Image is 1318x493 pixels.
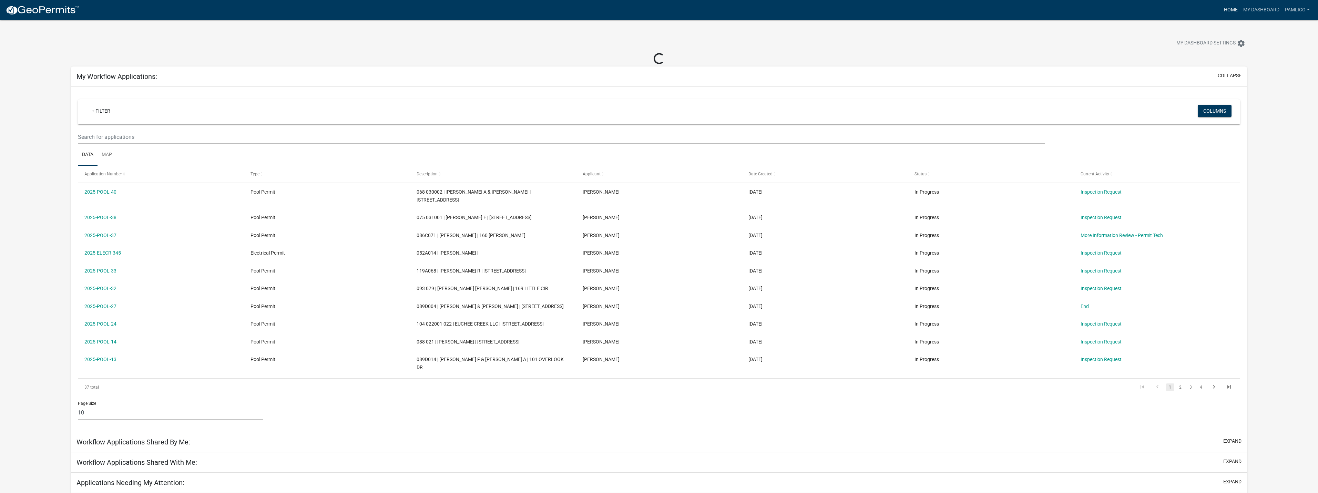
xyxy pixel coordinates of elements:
a: go to previous page [1151,383,1164,391]
button: My Dashboard Settingssettings [1171,37,1251,50]
input: Search for applications [78,130,1044,144]
span: Date Created [748,172,773,176]
span: In Progress [915,233,939,238]
datatable-header-cell: Applicant [576,166,742,182]
span: In Progress [915,357,939,362]
span: 03/26/2025 [748,321,763,327]
span: In Progress [915,268,939,274]
span: 088 021 | HOWARD PATRICE S | 103 RIDGE CREEK RD [417,339,520,345]
h5: Workflow Applications Shared With Me: [76,458,197,466]
datatable-header-cell: Description [410,166,576,182]
a: pamlico [1282,3,1312,17]
a: Inspection Request [1081,189,1122,195]
button: expand [1223,458,1242,465]
span: Curtis Cox [583,321,620,327]
span: Pool Permit [251,189,275,195]
a: Inspection Request [1081,215,1122,220]
span: 052A014 | SANCHEZ MARIBEL M | [417,250,478,256]
button: expand [1223,438,1242,445]
span: Type [251,172,259,176]
span: Pool Permit [251,304,275,309]
span: In Progress [915,321,939,327]
span: Pool Permit [251,357,275,362]
span: 08/14/2025 [748,189,763,195]
div: collapse [71,87,1247,432]
a: My Dashboard [1240,3,1282,17]
span: 075 031001 | DENHAM DONNA E | 436 GREENSBORO RD [417,215,532,220]
span: Applicant [583,172,601,176]
span: Curtis Cox [583,268,620,274]
a: Data [78,144,98,166]
span: Curtis Cox [583,215,620,220]
span: 104 022001 022 | EUCHEE CREEK LLC | 220 SAGE CT [417,321,544,327]
a: go to next page [1207,383,1220,391]
a: + Filter [86,105,116,117]
button: collapse [1218,72,1242,79]
a: Inspection Request [1081,357,1122,362]
a: 4 [1197,383,1205,391]
span: 089D004 | BURKE JENNIFER & ADAM | 138 OVERLOOK DR [417,304,564,309]
datatable-header-cell: Type [244,166,410,182]
li: page 4 [1196,381,1206,393]
a: Inspection Request [1081,321,1122,327]
span: Pool Permit [251,321,275,327]
span: 06/16/2025 [748,286,763,291]
span: 07/22/2025 [748,233,763,238]
span: Pool Permit [251,339,275,345]
span: Curtis Cox [583,304,620,309]
a: 2025-POOL-40 [84,189,116,195]
span: Curtis Cox [583,357,620,362]
span: Pool Permit [251,233,275,238]
span: 02/26/2025 [748,357,763,362]
a: Inspection Request [1081,250,1122,256]
datatable-header-cell: Application Number [78,166,244,182]
a: More Information Review - Permit Tech [1081,233,1163,238]
span: Application Number [84,172,122,176]
a: End [1081,304,1089,309]
h5: My Workflow Applications: [76,72,157,81]
datatable-header-cell: Date Created [742,166,908,182]
span: 07/24/2025 [748,215,763,220]
span: Status [915,172,927,176]
a: 3 [1187,383,1195,391]
span: In Progress [915,286,939,291]
span: 089D014 | THOMPSON WILEY F & CHARLOTTE A | 101 OVERLOOK DR [417,357,564,370]
span: In Progress [915,339,939,345]
button: expand [1223,478,1242,485]
span: 07/08/2025 [748,250,763,256]
a: Inspection Request [1081,268,1122,274]
datatable-header-cell: Current Activity [1074,166,1240,182]
span: In Progress [915,304,939,309]
h5: Workflow Applications Shared By Me: [76,438,190,446]
a: 2025-POOL-32 [84,286,116,291]
a: 1 [1166,383,1174,391]
span: Curtis Cox [583,233,620,238]
a: 2025-POOL-37 [84,233,116,238]
a: 2025-POOL-27 [84,304,116,309]
span: In Progress [915,215,939,220]
span: In Progress [915,189,939,195]
span: Curtis Cox [583,189,620,195]
span: 06/16/2025 [748,268,763,274]
a: Inspection Request [1081,339,1122,345]
span: Curtis Cox [583,286,620,291]
span: Electrical Permit [251,250,285,256]
a: 2 [1176,383,1185,391]
a: Home [1221,3,1240,17]
span: Pool Permit [251,215,275,220]
li: page 2 [1175,381,1186,393]
a: 2025-POOL-14 [84,339,116,345]
li: page 3 [1186,381,1196,393]
button: Columns [1198,105,1232,117]
i: settings [1237,39,1245,48]
span: 093 079 | DUTTON DWAYNE KEITH | 169 LITTLE CIR [417,286,548,291]
span: Curtis Cox [583,250,620,256]
span: Curtis Cox [583,339,620,345]
datatable-header-cell: Status [908,166,1074,182]
span: 03/14/2025 [748,339,763,345]
a: 2025-POOL-24 [84,321,116,327]
h5: Applications Needing My Attention: [76,479,184,487]
a: go to last page [1223,383,1236,391]
div: 37 total [78,379,309,396]
a: Inspection Request [1081,286,1122,291]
